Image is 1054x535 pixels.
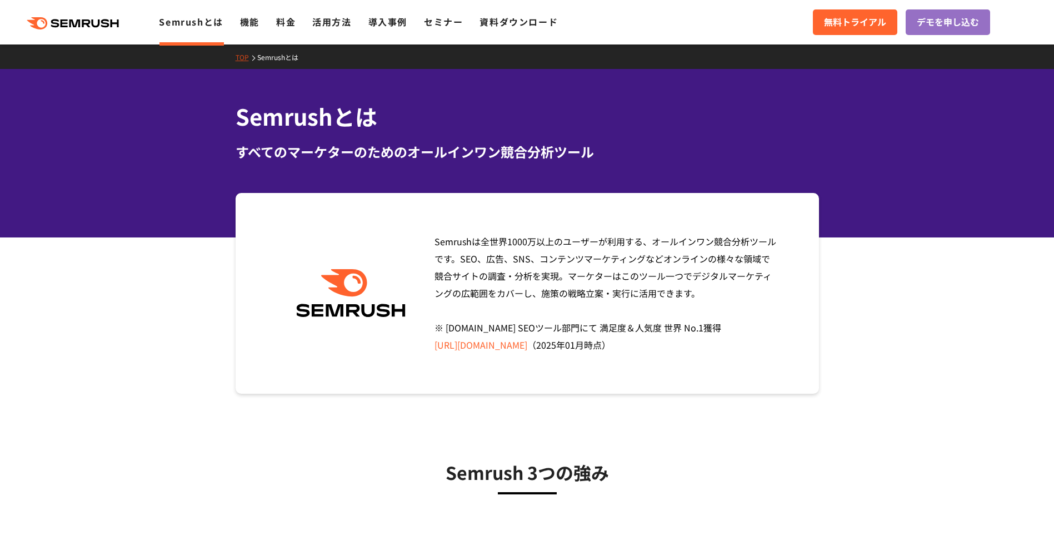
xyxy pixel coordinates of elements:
span: Semrushは全世界1000万以上のユーザーが利用する、オールインワン競合分析ツールです。SEO、広告、SNS、コンテンツマーケティングなどオンラインの様々な領域で競合サイトの調査・分析を実現... [434,235,776,351]
a: 無料トライアル [813,9,897,35]
a: 料金 [276,15,296,28]
div: すべてのマーケターのためのオールインワン競合分析ツール [236,142,819,162]
a: デモを申し込む [906,9,990,35]
a: セミナー [424,15,463,28]
span: デモを申し込む [917,15,979,29]
h3: Semrush 3つの強み [263,458,791,486]
a: [URL][DOMAIN_NAME] [434,338,527,351]
a: 資料ダウンロード [479,15,558,28]
a: 活用方法 [312,15,351,28]
a: TOP [236,52,257,62]
a: 導入事例 [368,15,407,28]
img: Semrush [291,269,411,318]
a: 機能 [240,15,259,28]
h1: Semrushとは [236,100,819,133]
a: Semrushとは [159,15,223,28]
a: Semrushとは [257,52,307,62]
span: 無料トライアル [824,15,886,29]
